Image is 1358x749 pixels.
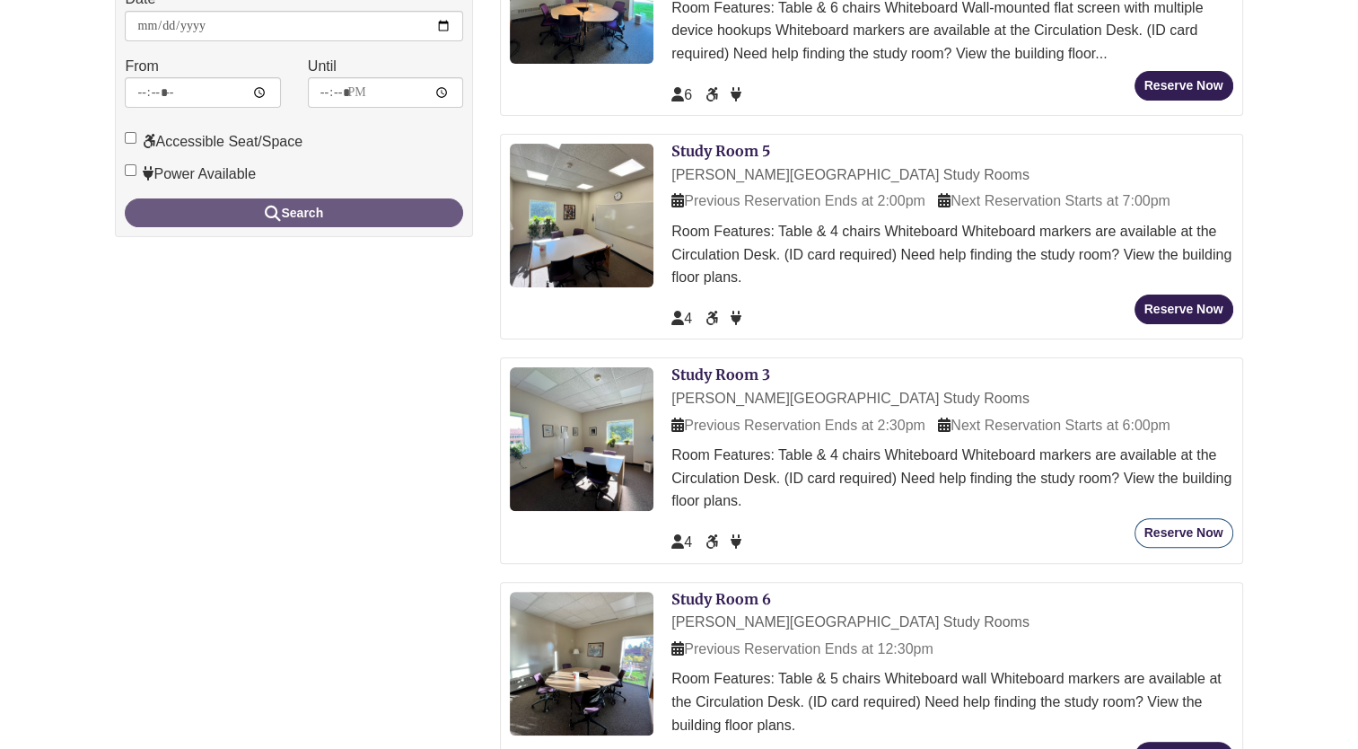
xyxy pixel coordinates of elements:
[671,590,771,608] a: Study Room 6
[671,193,925,208] span: Previous Reservation Ends at 2:00pm
[1135,71,1233,101] button: Reserve Now
[671,366,770,383] a: Study Room 3
[938,418,1170,433] span: Next Reservation Starts at 6:00pm
[125,163,256,186] label: Power Available
[308,55,337,78] label: Until
[671,311,692,326] span: The capacity of this space
[671,418,925,433] span: Previous Reservation Ends at 2:30pm
[1135,518,1233,548] button: Reserve Now
[671,611,1232,634] div: [PERSON_NAME][GEOGRAPHIC_DATA] Study Rooms
[671,641,933,656] span: Previous Reservation Ends at 12:30pm
[671,142,770,160] a: Study Room 5
[705,87,722,102] span: Accessible Seat/Space
[125,55,158,78] label: From
[510,144,653,287] img: Study Room 5
[671,163,1232,187] div: [PERSON_NAME][GEOGRAPHIC_DATA] Study Rooms
[125,132,136,144] input: Accessible Seat/Space
[510,367,653,511] img: Study Room 3
[125,130,302,154] label: Accessible Seat/Space
[125,198,463,227] button: Search
[671,387,1232,410] div: [PERSON_NAME][GEOGRAPHIC_DATA] Study Rooms
[671,444,1232,513] div: Room Features: Table & 4 chairs Whiteboard Whiteboard markers are available at the Circulation De...
[705,534,722,550] span: Accessible Seat/Space
[510,592,653,736] img: Study Room 6
[938,193,1170,208] span: Next Reservation Starts at 7:00pm
[705,311,722,326] span: Accessible Seat/Space
[731,87,741,102] span: Power Available
[671,667,1232,736] div: Room Features: Table & 5 chairs Whiteboard wall Whiteboard markers are available at the Circulati...
[671,534,692,550] span: The capacity of this space
[731,534,741,550] span: Power Available
[671,220,1232,289] div: Room Features: Table & 4 chairs Whiteboard Whiteboard markers are available at the Circulation De...
[1135,295,1233,324] button: Reserve Now
[671,87,692,102] span: The capacity of this space
[125,164,136,176] input: Power Available
[731,311,741,326] span: Power Available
